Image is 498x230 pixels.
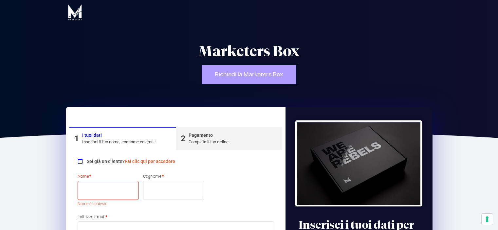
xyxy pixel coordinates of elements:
[82,132,156,139] div: I tuoi dati
[215,72,283,78] span: Richiedi la Marketers Box
[189,132,229,139] div: Pagamento
[78,153,274,167] div: Sei già un cliente?
[78,215,274,219] label: Indirizzo email
[143,174,204,178] label: Cognome
[82,139,156,145] div: Inserisci il tuo nome, cognome ed email
[181,133,185,145] div: 2
[131,44,367,59] h2: Marketers Box
[202,65,296,84] a: Richiedi la Marketers Box
[176,127,282,150] a: 2PagamentoCompleta il tuo ordine
[74,133,79,145] div: 1
[69,127,176,150] a: 1I tuoi datiInserisci il tuo nome, cognome ed email
[482,214,493,225] button: Le tue preferenze relative al consenso per le tecnologie di tracciamento
[189,139,229,145] div: Completa il tuo ordine
[125,159,175,164] a: Fai clic qui per accedere
[78,202,107,206] span: Nome è richiesto
[78,174,138,178] label: Nome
